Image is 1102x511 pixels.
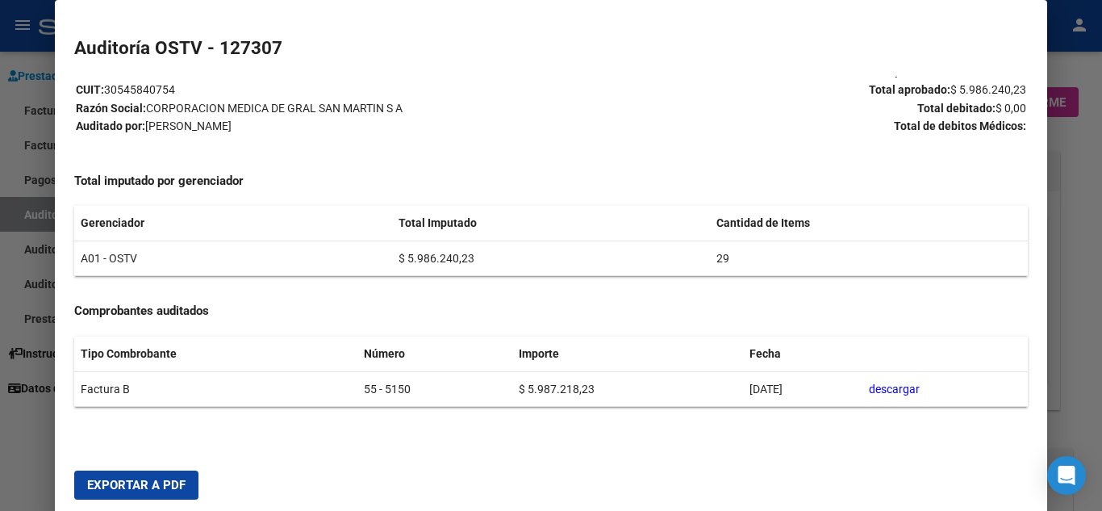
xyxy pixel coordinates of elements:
[710,206,1028,241] th: Cantidad de Items
[76,117,550,136] p: Auditado por:
[357,337,512,371] th: Número
[74,172,1027,191] h4: Total imputado por gerenciador
[145,119,232,132] span: [PERSON_NAME]
[74,471,198,500] button: Exportar a PDF
[1047,456,1086,495] div: Open Intercom Messenger
[869,383,920,396] a: descargar
[104,83,175,96] span: 30545840754
[996,102,1026,115] span: $ 0,00
[512,337,743,371] th: Importe
[710,241,1028,276] td: 29
[87,478,186,492] span: Exportar a PDF
[74,302,1027,320] h4: Comprobantes auditados
[950,83,1026,96] span: $ 5.986.240,23
[552,99,1026,118] p: Total debitado:
[76,99,550,118] p: Razón Social:
[74,337,357,371] th: Tipo Combrobante
[146,102,403,115] span: CORPORACION MEDICA DE GRAL SAN MARTIN S A
[76,81,550,99] p: CUIT:
[512,371,743,407] td: $ 5.987.218,23
[552,117,1026,136] p: Total de debitos Médicos:
[74,35,1027,62] h2: Auditoría OSTV - 127307
[392,241,710,276] td: $ 5.986.240,23
[743,337,862,371] th: Fecha
[743,371,862,407] td: [DATE]
[74,206,392,241] th: Gerenciador
[74,371,357,407] td: Factura B
[357,371,512,407] td: 55 - 5150
[552,81,1026,99] p: Total aprobado:
[74,241,392,276] td: A01 - OSTV
[392,206,710,241] th: Total Imputado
